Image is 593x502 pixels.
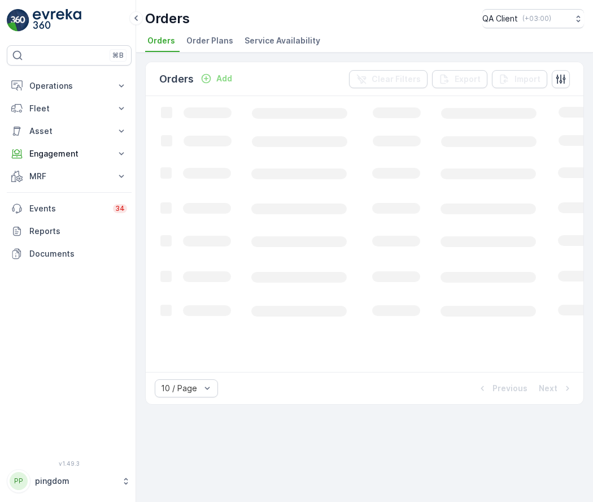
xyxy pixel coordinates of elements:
[7,142,132,165] button: Engagement
[33,9,81,32] img: logo_light-DOdMpM7g.png
[10,472,28,490] div: PP
[7,120,132,142] button: Asset
[514,73,540,85] p: Import
[115,204,125,213] p: 34
[186,35,233,46] span: Order Plans
[7,9,29,32] img: logo
[159,71,194,87] p: Orders
[245,35,320,46] span: Service Availability
[29,248,127,259] p: Documents
[7,75,132,97] button: Operations
[482,9,584,28] button: QA Client(+03:00)
[482,13,518,24] p: QA Client
[455,73,481,85] p: Export
[145,10,190,28] p: Orders
[7,469,132,493] button: PPpingdom
[29,171,109,182] p: MRF
[29,226,127,237] p: Reports
[492,383,527,394] p: Previous
[196,72,237,85] button: Add
[216,73,232,84] p: Add
[7,220,132,243] a: Reports
[538,382,574,395] button: Next
[492,70,547,88] button: Import
[7,197,132,220] a: Events34
[7,243,132,265] a: Documents
[476,382,529,395] button: Previous
[29,80,109,92] p: Operations
[372,73,421,85] p: Clear Filters
[7,165,132,188] button: MRF
[539,383,557,394] p: Next
[35,475,116,487] p: pingdom
[112,51,124,60] p: ⌘B
[29,148,109,159] p: Engagement
[349,70,428,88] button: Clear Filters
[29,125,109,137] p: Asset
[432,70,487,88] button: Export
[29,203,106,214] p: Events
[522,14,551,23] p: ( +03:00 )
[147,35,175,46] span: Orders
[7,97,132,120] button: Fleet
[29,103,109,114] p: Fleet
[7,460,132,467] span: v 1.49.3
